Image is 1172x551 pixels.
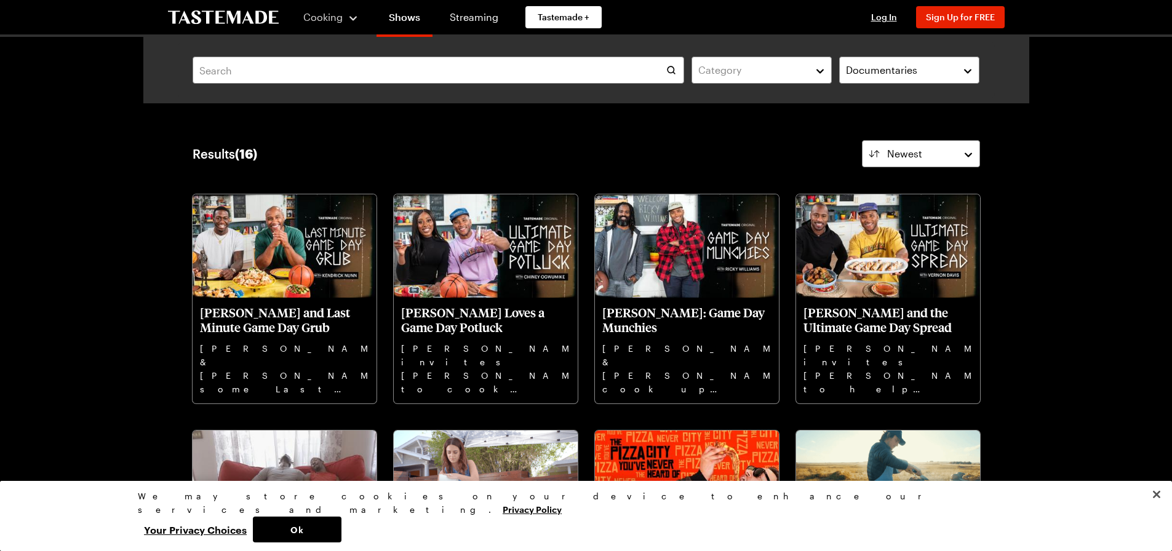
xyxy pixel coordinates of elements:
[235,146,257,161] span: ( 16 )
[859,11,909,23] button: Log In
[538,11,589,23] span: Tastemade +
[846,63,917,77] span: Documentaries
[926,12,995,22] span: Sign Up for FREE
[698,63,807,77] div: Category
[168,10,279,25] a: To Tastemade Home Page
[1143,481,1170,508] button: Close
[138,517,253,542] button: Your Privacy Choices
[803,342,973,396] p: [PERSON_NAME] invites [PERSON_NAME] to help cook up the Ultimate Game Day Spread, sure to score a...
[377,2,433,37] a: Shows
[862,140,980,167] button: Newest
[401,305,570,335] p: [PERSON_NAME] Loves a Game Day Potluck
[303,11,343,23] span: Cooking
[503,503,562,515] a: More information about your privacy, opens in a new tab
[200,342,369,396] p: [PERSON_NAME] & [PERSON_NAME] some Last Minute Game Day Grub, perfect for basketball fans.
[193,430,377,534] img: Move-In Day
[193,57,684,84] input: Search
[401,342,570,396] p: [PERSON_NAME] invites [PERSON_NAME] to cook winning recipes for a slam dunk Game Day party!
[138,490,1024,542] div: Privacy
[887,146,922,161] span: Newest
[193,194,377,403] a: Kendrick Nunn and Last Minute Game Day Grub[PERSON_NAME] and Last Minute Game Day Grub[PERSON_NAM...
[138,490,1024,517] div: We may store cookies on your device to enhance our services and marketing.
[193,194,377,298] img: Kendrick Nunn and Last Minute Game Day Grub
[200,305,369,335] p: [PERSON_NAME] and Last Minute Game Day Grub
[692,57,832,84] button: Category
[803,305,973,335] p: [PERSON_NAME] and the Ultimate Game Day Spread
[916,6,1005,28] button: Sign Up for FREE
[394,194,578,403] a: Chiney Ogwumike Loves a Game Day Potluck[PERSON_NAME] Loves a Game Day Potluck[PERSON_NAME] invit...
[394,430,578,534] img: Safe Deposit
[595,194,779,298] img: Ricky Williams: Game Day Munchies
[602,305,771,335] p: [PERSON_NAME]: Game Day Munchies
[525,6,602,28] a: Tastemade +
[871,12,897,22] span: Log In
[253,517,341,542] button: Ok
[796,194,980,403] a: Vernon Davis and the Ultimate Game Day Spread[PERSON_NAME] and the Ultimate Game Day Spread[PERSO...
[796,430,980,534] img: Agustín Mallmann's Nomad
[595,430,779,534] img: The Pizza City You've Never Heard Of
[394,194,578,298] img: Chiney Ogwumike Loves a Game Day Potluck
[796,194,980,298] img: Vernon Davis and the Ultimate Game Day Spread
[193,146,257,161] div: Results
[839,57,979,84] button: Documentaries
[595,194,779,403] a: Ricky Williams: Game Day Munchies[PERSON_NAME]: Game Day Munchies[PERSON_NAME] & [PERSON_NAME] co...
[303,2,359,32] button: Cooking
[602,342,771,396] p: [PERSON_NAME] & [PERSON_NAME] cook up Game Day recipes to make you the real MVP at your next event!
